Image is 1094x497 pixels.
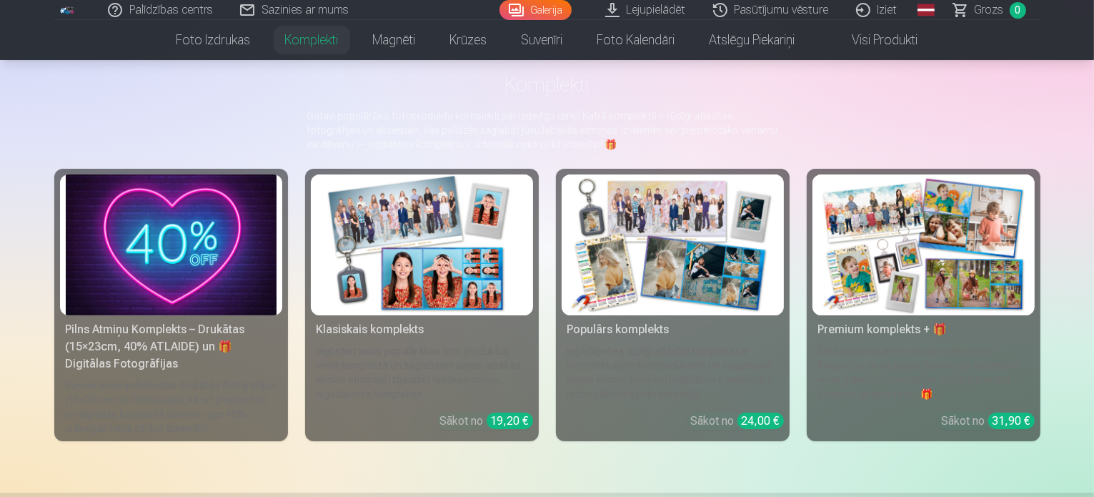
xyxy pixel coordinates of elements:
[562,344,784,401] div: Iegādājieties rūpīgi atlasītu komplektu ar iecienītākajiem fotoproduktiem un saglabājiet savas sk...
[737,413,784,429] div: 24,00 €
[54,169,288,441] a: Pilns Atmiņu Komplekts – Drukātas (15×23cm, 40% ATLAIDE) un 🎁 Digitālas Fotogrāfijas Pilns Atmiņu...
[562,321,784,338] div: Populārs komplekts
[567,174,778,315] img: Populārs komplekts
[159,20,268,60] a: Foto izdrukas
[807,169,1040,441] a: Premium komplekts + 🎁 Premium komplekts + 🎁Šis komplekts ietver daudz interesantu fotopreču, un k...
[818,174,1029,315] img: Premium komplekts + 🎁
[975,1,1004,19] span: Grozs
[691,413,784,430] div: Sākot no
[268,20,356,60] a: Komplekti
[1010,2,1026,19] span: 0
[580,20,692,60] a: Foto kalendāri
[317,174,527,315] img: Klasiskais komplekts
[440,413,533,430] div: Sākot no
[60,378,282,436] div: Saņem visas individuālās drukātās fotogrāfijas (15×23 cm) no fotosesijas, kā arī grupas foto un d...
[311,344,533,401] div: Iegūstiet visus populārākos foto produktus vienā komplektā un saglabājiet savas labākās skolas at...
[556,169,790,441] a: Populārs komplektsPopulārs komplektsIegādājieties rūpīgi atlasītu komplektu ar iecienītākajiem fo...
[812,321,1035,338] div: Premium komplekts + 🎁
[356,20,433,60] a: Magnēti
[307,109,787,152] p: Gatavi populārāko fotoproduktu komplekti par izdevīgu cenu! Katrā komplektā ir rūpīgi atlasītas f...
[487,413,533,429] div: 19,20 €
[311,321,533,338] div: Klasiskais komplekts
[66,174,277,315] img: Pilns Atmiņu Komplekts – Drukātas (15×23cm, 40% ATLAIDE) un 🎁 Digitālas Fotogrāfijas
[60,6,76,14] img: /fa1
[433,20,504,60] a: Krūzes
[692,20,812,60] a: Atslēgu piekariņi
[504,20,580,60] a: Suvenīri
[812,344,1035,401] div: Šis komplekts ietver daudz interesantu fotopreču, un kā īpašu dāvanu jūs saņemsiet visas galerija...
[66,72,1029,97] h1: Komplekti
[988,413,1035,429] div: 31,90 €
[942,413,1035,430] div: Sākot no
[60,321,282,373] div: Pilns Atmiņu Komplekts – Drukātas (15×23cm, 40% ATLAIDE) un 🎁 Digitālas Fotogrāfijas
[812,20,935,60] a: Visi produkti
[305,169,539,441] a: Klasiskais komplektsKlasiskais komplektsIegūstiet visus populārākos foto produktus vienā komplekt...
